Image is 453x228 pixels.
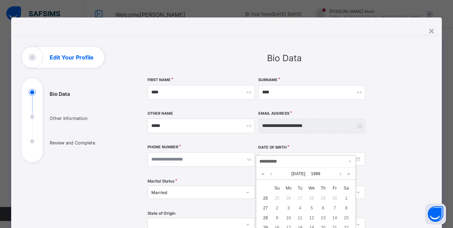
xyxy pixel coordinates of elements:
[273,194,282,203] div: 25
[260,168,266,180] a: Last year (Control + left)
[340,183,352,193] th: Sat
[283,193,294,203] td: June 26, 1989
[296,213,305,222] div: 11
[330,213,339,222] div: 14
[148,211,175,216] span: State of Origin
[273,204,282,213] div: 2
[329,185,340,191] span: Fr
[283,203,294,213] td: July 3, 1989
[294,183,306,193] th: Tue
[308,168,323,180] a: 1989
[294,185,306,191] span: Tu
[307,213,316,222] div: 12
[294,193,306,203] td: June 27, 1989
[319,213,328,222] div: 13
[268,168,274,180] a: Previous month (PageUp)
[342,204,351,213] div: 8
[258,78,278,82] label: Surname
[284,213,293,222] div: 10
[284,194,293,203] div: 26
[330,194,339,203] div: 30
[294,203,306,213] td: July 4, 1989
[283,183,294,193] th: Mon
[296,194,305,203] div: 27
[338,168,343,180] a: Next month (PageDown)
[342,194,351,203] div: 1
[260,203,271,213] td: 27
[307,204,316,213] div: 5
[340,193,352,203] td: July 1, 1989
[329,213,340,223] td: July 14, 1989
[283,185,294,191] span: Mo
[329,203,340,213] td: July 7, 1989
[258,145,287,150] label: Date of Birth
[340,185,352,191] span: Sa
[271,203,283,213] td: July 2, 1989
[317,185,329,191] span: Th
[50,55,94,60] h1: Edit Your Profile
[284,204,293,213] div: 3
[148,145,178,149] label: Phone Number
[283,213,294,223] td: July 10, 1989
[329,193,340,203] td: June 30, 1989
[260,213,271,223] td: 28
[306,203,317,213] td: July 5, 1989
[148,111,173,116] label: Other Name
[306,183,317,193] th: Wed
[271,185,283,191] span: Su
[319,204,328,213] div: 6
[317,193,329,203] td: June 29, 1989
[306,193,317,203] td: June 28, 1989
[148,179,174,184] span: Marital Status
[296,204,305,213] div: 4
[340,213,352,223] td: July 15, 1989
[289,168,308,180] a: [DATE]
[151,190,242,195] div: Married
[258,111,289,116] label: Email Address
[148,78,171,82] label: First Name
[271,193,283,203] td: June 25, 1989
[428,24,435,36] div: ×
[306,185,317,191] span: We
[307,194,316,203] div: 28
[340,203,352,213] td: July 8, 1989
[271,183,283,193] th: Sun
[273,213,282,222] div: 9
[330,204,339,213] div: 7
[329,183,340,193] th: Fri
[425,204,446,225] button: Open asap
[317,183,329,193] th: Thu
[317,213,329,223] td: July 13, 1989
[319,194,328,203] div: 29
[294,213,306,223] td: July 11, 1989
[342,213,351,222] div: 15
[271,213,283,223] td: July 9, 1989
[345,168,352,180] a: Next year (Control + right)
[317,203,329,213] td: July 6, 1989
[306,213,317,223] td: July 12, 1989
[267,53,302,63] span: Bio Data
[260,193,271,203] td: 26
